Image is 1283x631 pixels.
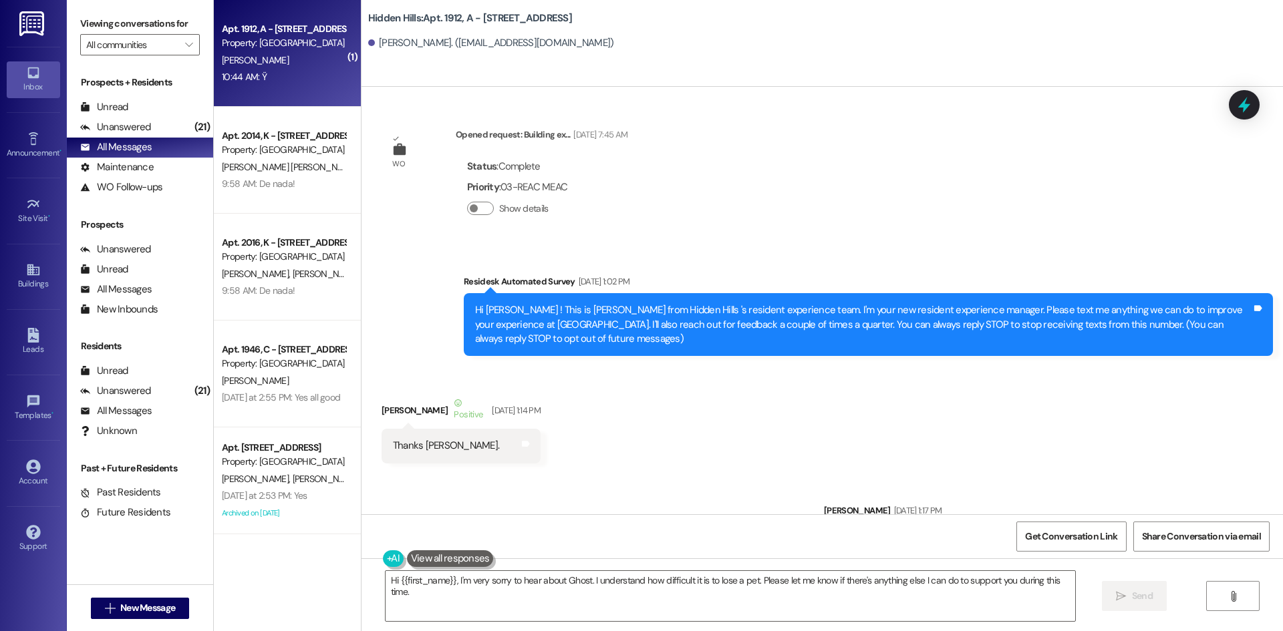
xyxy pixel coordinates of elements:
div: WO [392,157,405,171]
span: [PERSON_NAME] [222,473,293,485]
div: 10:44 AM: Ÿ [222,71,267,83]
span: [PERSON_NAME] [PERSON_NAME] [222,161,358,173]
span: New Message [120,601,175,615]
div: [PERSON_NAME]. ([EMAIL_ADDRESS][DOMAIN_NAME]) [368,36,614,50]
div: 9:58 AM: De nada! [222,178,295,190]
a: Site Visit • [7,193,60,229]
textarea: Hi {{first_name}}, I'm very sorry to hear about Ghost. I understand how difficult it is to lose a... [386,571,1075,621]
b: Hidden Hills: Apt. 1912, A - [STREET_ADDRESS] [368,11,572,25]
div: Future Residents [80,505,170,519]
div: [DATE] 1:14 PM [488,403,541,417]
div: Property: [GEOGRAPHIC_DATA] [222,143,345,157]
div: [PERSON_NAME] [382,396,541,429]
div: Unknown [80,424,137,438]
div: [DATE] 1:02 PM [575,274,630,288]
b: Status [467,160,497,173]
span: • [59,146,61,156]
i:  [185,39,192,50]
div: New Inbounds [80,302,158,317]
div: Maintenance [80,160,154,174]
div: Property: [GEOGRAPHIC_DATA] [222,36,345,50]
div: Property: [GEOGRAPHIC_DATA] [222,357,345,371]
i:  [1228,591,1238,602]
div: Apt. 2016, K - [STREET_ADDRESS] [222,236,345,250]
div: : Complete [467,156,567,177]
a: Leads [7,324,60,360]
div: All Messages [80,140,152,154]
input: All communities [86,34,178,55]
div: (21) [191,381,213,401]
span: Send [1132,589,1153,603]
div: Opened request: Building ex... [456,128,627,146]
div: Positive [451,396,485,424]
div: Unanswered [80,242,151,256]
span: [PERSON_NAME] [222,268,293,280]
div: [DATE] at 2:53 PM: Yes [222,489,307,501]
span: Get Conversation Link [1025,530,1117,544]
div: Unread [80,262,128,276]
div: Unanswered [80,120,151,134]
div: (21) [191,117,213,138]
div: Unread [80,364,128,378]
a: Support [7,521,60,557]
div: Thanks [PERSON_NAME]. [393,439,499,453]
div: : 03-REAC MEAC [467,177,567,198]
button: Get Conversation Link [1016,521,1126,552]
span: • [48,212,50,221]
a: Buildings [7,258,60,294]
label: Show details [499,202,549,216]
i:  [105,603,115,614]
div: WO Follow-ups [80,180,162,194]
div: Apt. [STREET_ADDRESS] [222,441,345,455]
div: [PERSON_NAME] [824,503,1273,522]
i:  [1116,591,1126,602]
a: Inbox [7,61,60,97]
button: Share Conversation via email [1133,521,1270,552]
div: Hi [PERSON_NAME] ! This is [PERSON_NAME] from Hidden Hills 's resident experience team. I'm your ... [475,303,1252,346]
div: Apt. 2014, K - [STREET_ADDRESS] [222,129,345,143]
button: New Message [91,598,190,619]
div: Prospects [67,218,213,232]
span: [PERSON_NAME] [222,375,289,387]
div: Property: [GEOGRAPHIC_DATA] [222,250,345,264]
a: Templates • [7,390,60,426]
span: [PERSON_NAME] [292,268,359,280]
div: Residesk Automated Survey [464,274,1273,293]
div: Residents [67,339,213,353]
span: [PERSON_NAME] [222,54,289,66]
div: All Messages [80,282,152,296]
div: Past Residents [80,485,161,499]
div: Apt. 1912, A - [STREET_ADDRESS] [222,22,345,36]
div: [DATE] at 2:55 PM: Yes all good [222,391,340,403]
div: [DATE] 1:17 PM [891,503,942,517]
div: 9:58 AM: De nada! [222,284,295,296]
span: Share Conversation via email [1142,530,1261,544]
b: Priority [467,180,499,194]
div: Apt. 1946, C - [STREET_ADDRESS] [222,343,345,357]
div: Unanswered [80,384,151,398]
div: Property: [GEOGRAPHIC_DATA] [222,455,345,469]
div: Past + Future Residents [67,461,213,475]
div: Unread [80,100,128,114]
div: Archived on [DATE] [221,505,347,521]
span: • [51,409,53,418]
img: ResiDesk Logo [19,11,47,36]
span: [PERSON_NAME] [292,473,359,485]
div: All Messages [80,404,152,418]
a: Account [7,455,60,491]
label: Viewing conversations for [80,13,200,34]
div: Prospects + Residents [67,75,213,89]
div: [DATE] 7:45 AM [570,128,627,142]
button: Send [1102,581,1167,611]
